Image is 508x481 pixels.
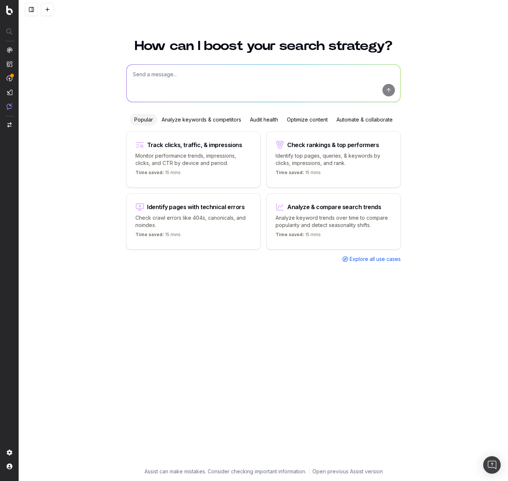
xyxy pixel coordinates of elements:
span: Time saved: [276,170,304,175]
div: Popular [130,114,157,126]
span: Time saved: [135,170,164,175]
div: Analyze & compare search trends [287,204,381,210]
div: Optimize content [282,114,332,126]
p: 15 mins [276,232,321,240]
img: Setting [7,450,12,455]
div: Track clicks, traffic, & impressions [147,142,242,148]
a: Explore all use cases [342,255,401,263]
p: Identify top pages, queries, & keywords by clicks, impressions, and rank. [276,152,392,167]
span: Time saved: [135,232,164,237]
span: Explore all use cases [350,255,401,263]
img: Assist [7,103,12,109]
img: Botify logo [6,5,13,15]
p: 15 mins [135,232,181,240]
div: Identify pages with technical errors [147,204,245,210]
img: Activation [7,75,12,81]
p: Analyze keyword trends over time to compare popularity and detect seasonality shifts. [276,214,392,229]
img: Analytics [7,47,12,53]
img: Switch project [7,122,12,127]
p: Check crawl errors like 404s, canonicals, and noindex. [135,214,251,229]
p: 15 mins [276,170,321,178]
img: Studio [7,89,12,95]
span: Time saved: [276,232,304,237]
p: 15 mins [135,170,181,178]
p: Monitor performance trends, impressions, clicks, and CTR by device and period. [135,152,251,167]
div: Audit health [246,114,282,126]
div: Open Intercom Messenger [483,456,501,474]
img: Intelligence [7,61,12,67]
div: Check rankings & top performers [287,142,379,148]
p: Assist can make mistakes. Consider checking important information. [145,468,306,475]
div: Automate & collaborate [332,114,397,126]
div: Analyze keywords & competitors [157,114,246,126]
h1: How can I boost your search strategy? [126,39,401,53]
a: Open previous Assist version [312,468,383,475]
img: My account [7,463,12,469]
